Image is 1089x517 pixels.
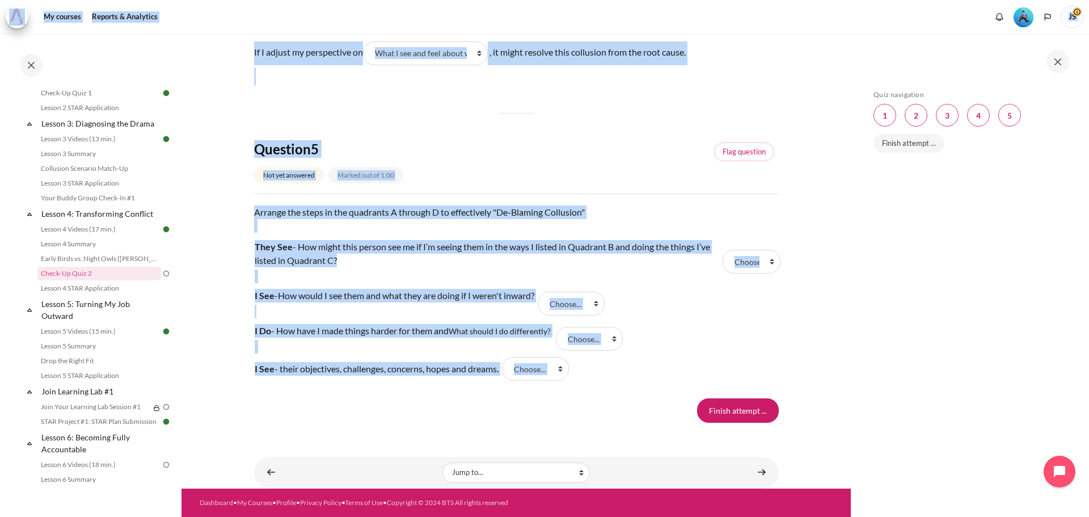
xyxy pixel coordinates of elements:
[1039,9,1056,26] button: Languages
[255,241,293,252] strong: They See
[936,104,959,127] a: 3
[40,6,85,28] a: My courses
[37,281,161,295] a: Lesson 4 STAR Application
[254,205,779,233] p: Arrange the steps in the quadrants A through D to effectively "De-Blaming Collusion"
[24,304,35,316] span: Collapse
[37,237,161,251] a: Lesson 4 Summary
[161,417,171,427] img: Done
[37,325,161,338] a: Lesson 5 Videos (15 min.)
[387,498,508,507] a: Copyright © 2024 BTS All rights reserved
[254,167,324,183] div: Not yet answered
[255,324,552,338] p: - How have I made things harder for them and
[255,290,278,301] span: -
[998,104,1021,127] a: 5
[905,104,927,127] a: 2
[873,90,1064,159] section: Blocks
[200,498,233,507] a: Dashboard
[449,326,551,336] span: What should I do differently?
[37,162,161,175] a: Collusion Scenario Match-Up
[1014,7,1033,27] img: Level #3
[161,88,171,98] img: Done
[750,461,773,484] a: Lesson 4 STAR Application ►
[254,140,468,158] h4: Question
[161,402,171,412] img: To do
[37,252,161,266] a: Early Birds vs. Night Owls ([PERSON_NAME]'s Story)
[6,6,34,28] a: Architeck Architeck
[24,438,35,449] span: Collapse
[276,498,296,507] a: Profile
[37,400,150,414] a: Join Your Learning Lab Session #1
[40,296,161,323] a: Lesson 5: Turning My Job Outward
[967,104,990,127] a: 4
[1014,6,1033,27] div: Level #3
[37,369,161,383] a: Lesson 5 STAR Application
[237,498,272,507] a: My Courses
[161,268,171,279] img: To do
[24,386,35,397] span: Collapse
[991,9,1008,26] div: Show notification window with no new notifications
[260,461,282,484] a: ◄ Early Birds vs. Night Owls (Macro's Story)
[37,354,161,368] a: Drop the Right Fit
[24,118,35,129] span: Collapse
[1009,6,1038,27] a: Level #3
[161,224,171,234] img: Done
[161,134,171,144] img: Done
[254,41,779,65] p: If I adjust my perspective on , it might resolve this collusion from the root cause.
[37,267,161,280] a: Check-Up Quiz 2
[9,9,25,26] img: Architeck
[161,326,171,337] img: Done
[1061,6,1083,28] span: JS
[873,90,1064,99] h5: Quiz navigation
[37,458,161,472] a: Lesson 6 Videos (18 min.)
[255,325,271,336] strong: I Do
[37,339,161,353] a: Lesson 5 Summary
[311,141,319,157] span: 5
[255,289,534,302] p: How would I see them and what they are doing if I weren't inward?
[37,415,161,428] a: STAR Project #1: STAR Plan Submission
[714,142,774,162] a: Flagged
[40,384,161,399] a: Join Learning Lab #1
[200,498,546,508] div: • • • • •
[255,240,719,267] p: - How might this person see me if I’m seeing them in the ways I listed in Quadrant B and doing th...
[345,498,383,507] a: Terms of Use
[37,86,161,100] a: Check-Up Quiz 1
[37,147,161,161] a: Lesson 3 Summary
[24,208,35,220] span: Collapse
[37,473,161,486] a: Lesson 6 Summary
[161,460,171,470] img: To do
[37,191,161,205] a: Your Buddy Group Check-In #1
[40,116,161,131] a: Lesson 3: Diagnosing the Drama
[328,167,403,183] div: Marked out of 1.00
[255,363,275,374] strong: I See
[37,132,161,146] a: Lesson 3 Videos (13 min.)
[873,134,944,153] a: Finish attempt ...
[300,498,341,507] a: Privacy Policy
[37,101,161,115] a: Lesson 2 STAR Application
[40,206,161,221] a: Lesson 4: Transforming Conflict
[697,398,779,422] input: Finish attempt ...
[255,290,275,301] strong: I See
[1061,6,1083,28] a: User menu
[37,176,161,190] a: Lesson 3 STAR Application
[88,6,162,28] a: Reports & Analytics
[873,104,896,127] a: 1
[254,362,499,376] td: - their objectives, challenges, concerns, hopes and dreams.
[40,430,161,457] a: Lesson 6: Becoming Fully Accountable
[37,222,161,236] a: Lesson 4 Videos (17 min.)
